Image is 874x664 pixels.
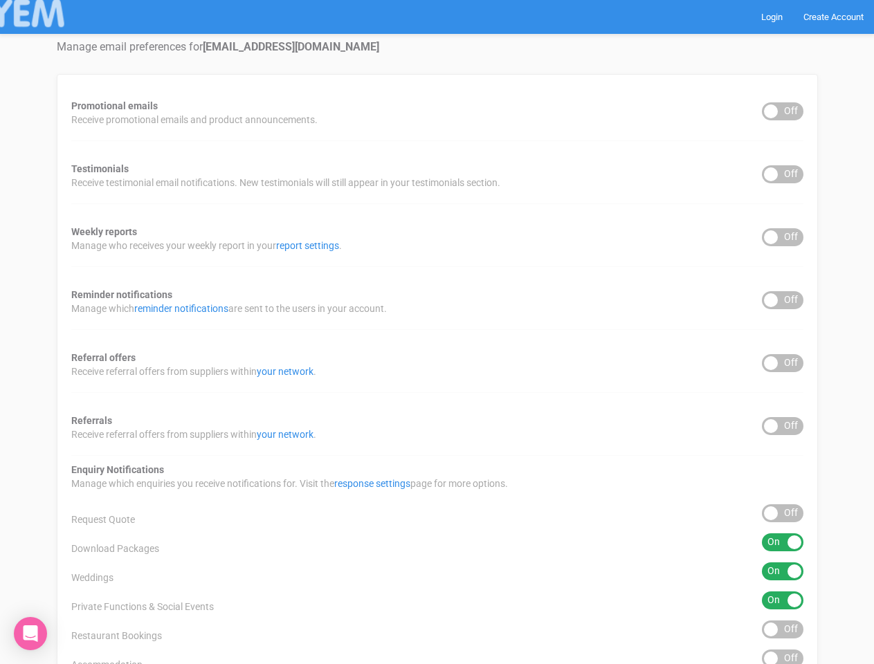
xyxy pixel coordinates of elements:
h4: Manage email preferences for [57,41,818,53]
a: reminder notifications [134,303,228,314]
strong: Referral offers [71,352,136,363]
strong: Reminder notifications [71,289,172,300]
strong: [EMAIL_ADDRESS][DOMAIN_NAME] [203,40,379,53]
a: response settings [334,478,410,489]
span: Download Packages [71,542,159,555]
span: Weddings [71,571,113,584]
span: Receive referral offers from suppliers within . [71,365,316,378]
span: Manage which are sent to the users in your account. [71,302,387,315]
span: Request Quote [71,513,135,526]
span: Receive promotional emails and product announcements. [71,113,318,127]
a: report settings [276,240,339,251]
strong: Weekly reports [71,226,137,237]
strong: Testimonials [71,163,129,174]
div: Open Intercom Messenger [14,617,47,650]
span: Receive referral offers from suppliers within . [71,427,316,441]
strong: Enquiry Notifications [71,464,164,475]
span: Private Functions & Social Events [71,600,214,614]
a: your network [257,429,313,440]
span: Receive testimonial email notifications. New testimonials will still appear in your testimonials ... [71,176,500,190]
span: Manage who receives your weekly report in your . [71,239,342,252]
span: Manage which enquiries you receive notifications for. Visit the page for more options. [71,477,508,490]
strong: Referrals [71,415,112,426]
a: your network [257,366,313,377]
strong: Promotional emails [71,100,158,111]
span: Restaurant Bookings [71,629,162,643]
